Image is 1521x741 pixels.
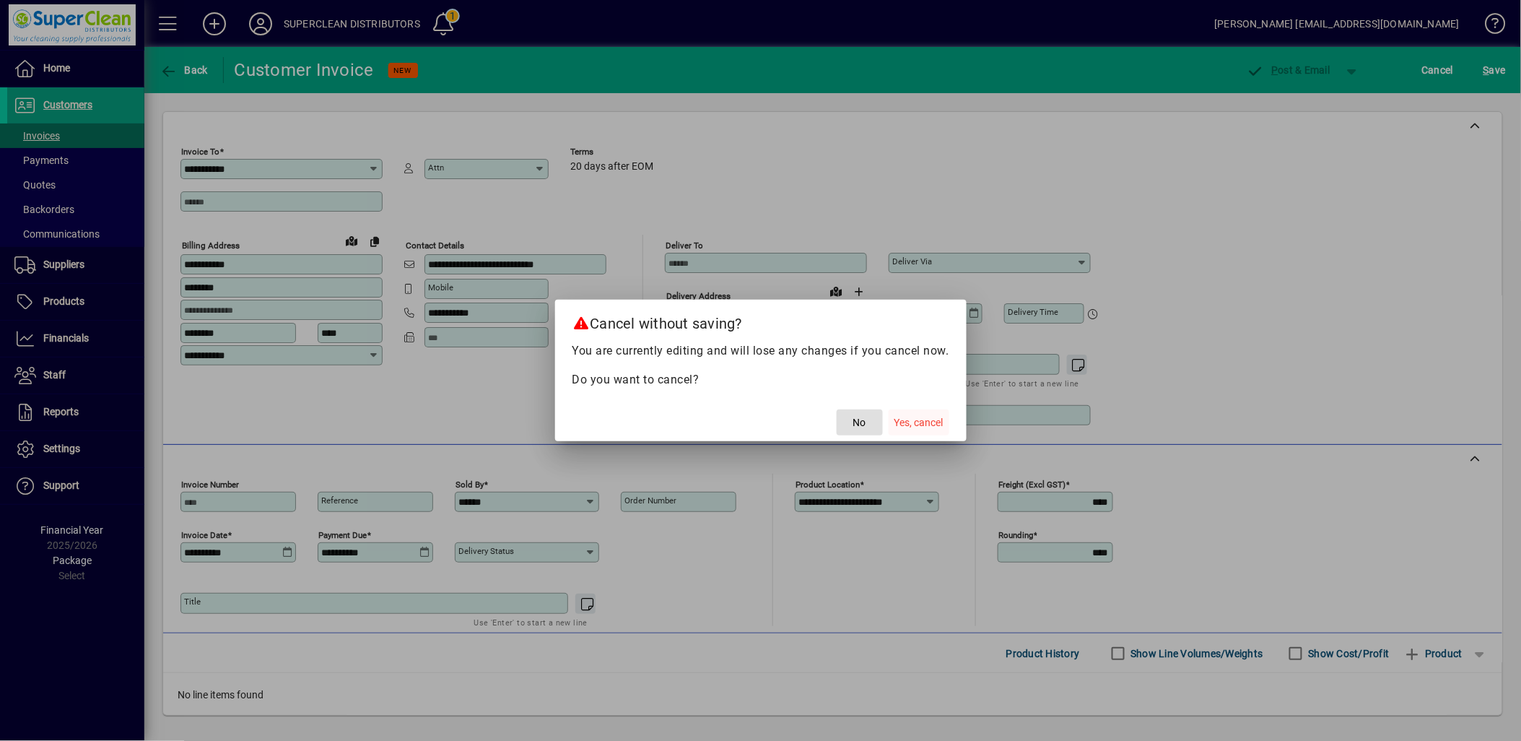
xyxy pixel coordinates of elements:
[889,409,949,435] button: Yes, cancel
[572,342,949,360] p: You are currently editing and will lose any changes if you cancel now.
[894,415,943,430] span: Yes, cancel
[853,415,866,430] span: No
[837,409,883,435] button: No
[555,300,967,342] h2: Cancel without saving?
[572,371,949,389] p: Do you want to cancel?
